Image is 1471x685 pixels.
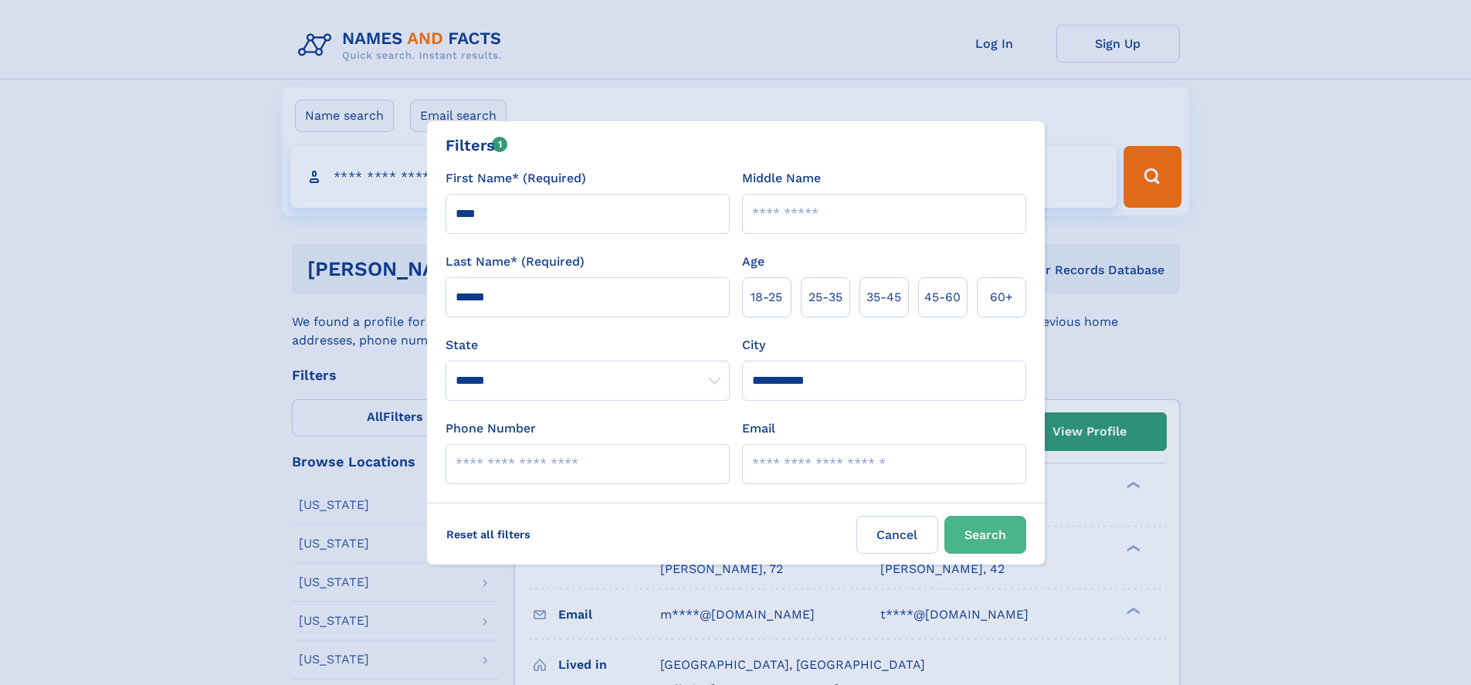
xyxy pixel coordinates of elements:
[856,516,938,554] label: Cancel
[742,253,764,271] label: Age
[742,169,821,188] label: Middle Name
[924,288,961,307] span: 45‑60
[446,134,508,157] div: Filters
[990,288,1013,307] span: 60+
[742,419,775,438] label: Email
[446,419,536,438] label: Phone Number
[742,336,765,354] label: City
[436,516,541,553] label: Reset all filters
[446,169,586,188] label: First Name* (Required)
[751,288,782,307] span: 18‑25
[808,288,842,307] span: 25‑35
[944,516,1026,554] button: Search
[446,253,585,271] label: Last Name* (Required)
[866,288,901,307] span: 35‑45
[446,336,730,354] label: State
